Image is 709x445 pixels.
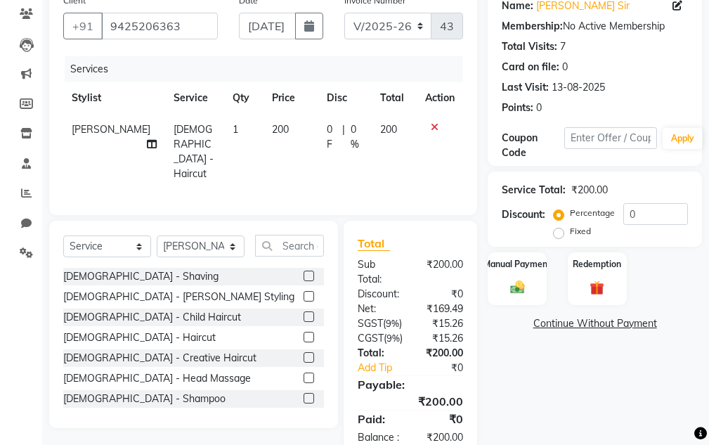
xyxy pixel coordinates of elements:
div: ₹15.26 [413,331,474,346]
div: Membership: [502,19,563,34]
div: 7 [560,39,566,54]
span: 200 [380,123,397,136]
div: ₹200.00 [571,183,608,198]
div: 0 [536,101,542,115]
label: Percentage [570,207,615,219]
div: Total: [347,346,410,361]
div: ₹200.00 [410,257,474,287]
input: Search or Scan [255,235,324,257]
div: Payable: [347,376,474,393]
img: _gift.svg [585,279,609,297]
div: ₹0 [410,411,474,427]
div: Balance : [347,430,410,445]
span: CGST [358,332,384,344]
span: 200 [272,123,289,136]
div: Last Visit: [502,80,549,95]
button: Apply [663,128,703,149]
div: ₹169.49 [410,302,474,316]
div: Discount: [347,287,410,302]
div: Paid: [347,411,410,427]
div: Discount: [502,207,545,222]
div: ( ) [347,331,413,346]
div: Points: [502,101,533,115]
th: Total [372,82,417,114]
div: Net: [347,302,410,316]
img: _cash.svg [506,279,529,295]
th: Disc [318,82,372,114]
span: 1 [233,123,238,136]
div: Card on file: [502,60,559,75]
th: Action [417,82,463,114]
span: 9% [386,333,400,344]
div: ₹0 [410,287,474,302]
span: [PERSON_NAME] [72,123,150,136]
div: [DEMOGRAPHIC_DATA] - Child Haircut [63,310,241,325]
div: Sub Total: [347,257,410,287]
a: Add Tip [347,361,421,375]
span: 0 % [351,122,363,152]
div: 13-08-2025 [552,80,605,95]
label: Manual Payment [483,258,551,271]
div: ₹15.26 [412,316,474,331]
span: 0 F [327,122,337,152]
div: Coupon Code [502,131,564,160]
div: ₹200.00 [410,346,474,361]
input: Search by Name/Mobile/Email/Code [101,13,218,39]
div: [DEMOGRAPHIC_DATA] - Shaving [63,269,219,284]
button: +91 [63,13,103,39]
th: Qty [224,82,264,114]
div: No Active Membership [502,19,688,34]
div: [DEMOGRAPHIC_DATA] - Shampoo [63,392,226,406]
div: [DEMOGRAPHIC_DATA] - Head Massage [63,371,251,386]
div: ( ) [347,316,412,331]
th: Stylist [63,82,165,114]
input: Enter Offer / Coupon Code [564,127,657,149]
div: ₹200.00 [347,393,474,410]
div: Service Total: [502,183,566,198]
div: Total Visits: [502,39,557,54]
div: [DEMOGRAPHIC_DATA] - [PERSON_NAME] Styling [63,290,294,304]
span: 9% [386,318,399,329]
div: [DEMOGRAPHIC_DATA] - Creative Haircut [63,351,256,366]
div: ₹200.00 [410,430,474,445]
span: Total [358,236,390,251]
span: SGST [358,317,383,330]
th: Price [264,82,318,114]
span: [DEMOGRAPHIC_DATA] - Haircut [174,123,214,180]
label: Fixed [570,225,591,238]
div: 0 [562,60,568,75]
div: Services [65,56,474,82]
div: ₹0 [421,361,474,375]
th: Service [165,82,224,114]
a: Continue Without Payment [490,316,699,331]
span: | [342,122,345,152]
label: Redemption [573,258,621,271]
div: [DEMOGRAPHIC_DATA] - Haircut [63,330,216,345]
